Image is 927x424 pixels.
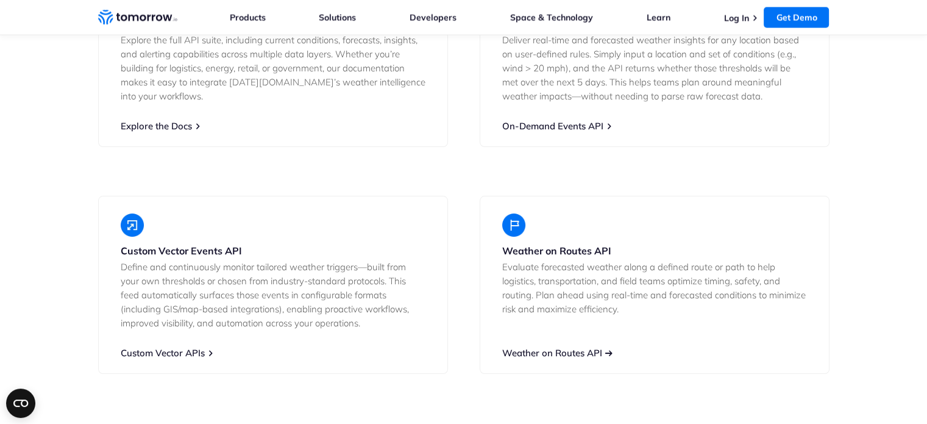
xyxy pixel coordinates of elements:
[502,245,611,257] strong: Weather on Routes API
[723,13,748,24] a: Log In
[510,12,593,23] a: Space & Technology
[502,260,807,316] p: Evaluate forecasted weather along a defined route or path to help logistics, transportation, and ...
[764,7,829,28] a: Get Demo
[6,389,35,418] button: Open CMP widget
[502,347,602,359] a: Weather on Routes API
[647,12,670,23] a: Learn
[410,12,456,23] a: Developers
[121,260,425,330] p: Define and continuously monitor tailored weather triggers—built from your own thresholds or chose...
[230,12,266,23] a: Products
[98,9,177,27] a: Home link
[319,12,356,23] a: Solutions
[121,120,192,132] a: Explore the Docs
[502,33,807,103] p: Deliver real-time and forecasted weather insights for any location based on user-defined rules. S...
[121,33,425,103] p: Explore the full API suite, including current conditions, forecasts, insights, and alerting capab...
[121,347,205,359] a: Custom Vector APIs
[502,120,603,132] a: On-Demand Events API
[121,245,242,257] strong: Custom Vector Events API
